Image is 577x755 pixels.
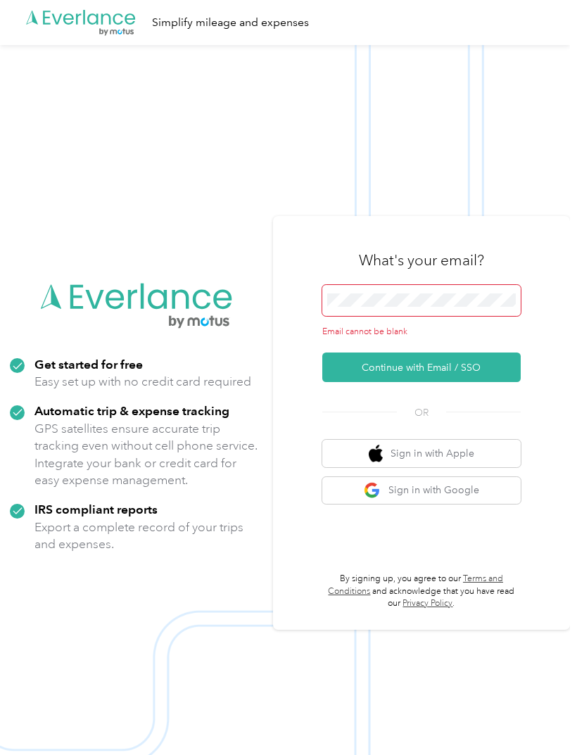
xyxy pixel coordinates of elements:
p: GPS satellites ensure accurate trip tracking even without cell phone service. Integrate your bank... [34,420,263,489]
p: Export a complete record of your trips and expenses. [34,519,263,553]
span: OR [397,405,446,420]
button: Continue with Email / SSO [322,353,521,382]
strong: IRS compliant reports [34,502,158,516]
a: Terms and Conditions [328,573,503,597]
button: apple logoSign in with Apple [322,440,521,467]
div: Simplify mileage and expenses [152,14,309,32]
h3: What's your email? [359,250,484,270]
div: Email cannot be blank [322,326,521,338]
a: Privacy Policy [402,598,452,609]
strong: Automatic trip & expense tracking [34,403,229,418]
p: By signing up, you agree to our and acknowledge that you have read our . [322,573,521,610]
p: Easy set up with no credit card required [34,373,251,391]
button: google logoSign in with Google [322,477,521,505]
img: google logo [364,482,381,500]
strong: Get started for free [34,357,143,372]
img: apple logo [369,445,383,462]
